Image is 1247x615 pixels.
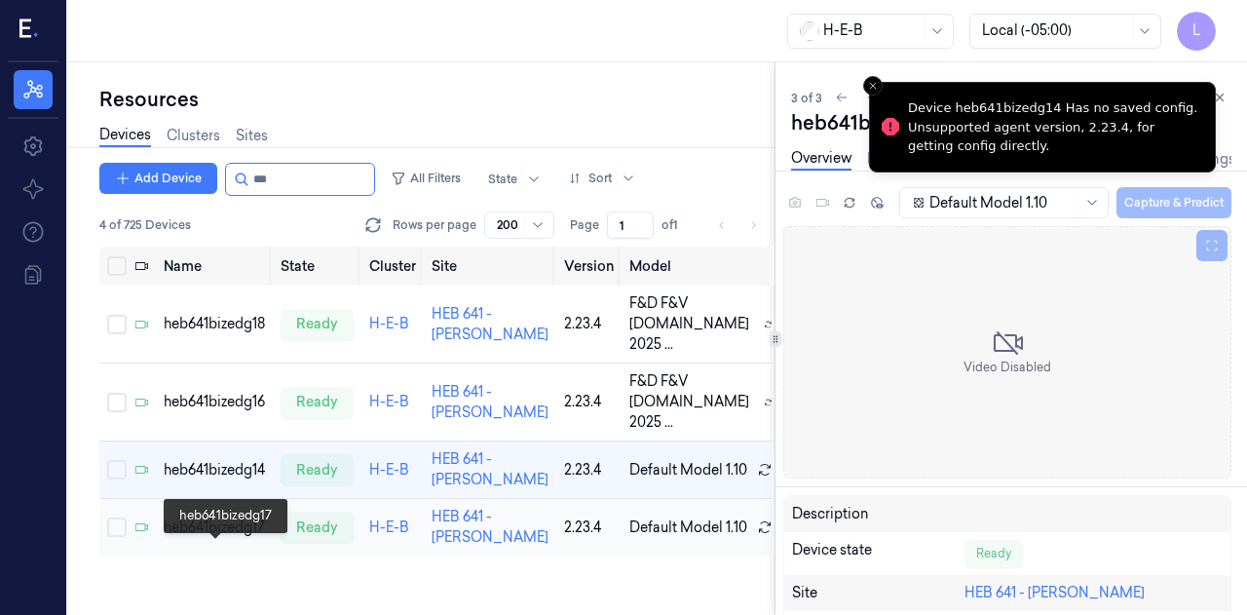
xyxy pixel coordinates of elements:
[564,392,614,412] div: 2.23.4
[99,125,151,147] a: Devices
[164,314,265,334] div: heb641bizedg18
[281,387,354,418] div: ready
[791,109,1231,136] div: heb641bizedg14
[564,460,614,480] div: 2.23.4
[792,583,964,603] div: Site
[281,512,354,543] div: ready
[369,393,409,410] a: H-E-B
[432,383,548,421] a: HEB 641 - [PERSON_NAME]
[556,247,622,286] th: Version
[393,216,476,234] p: Rows per page
[964,584,1145,601] a: HEB 641 - [PERSON_NAME]
[964,540,1023,567] div: Ready
[432,450,548,488] a: HEB 641 - [PERSON_NAME]
[424,247,556,286] th: Site
[708,211,767,239] nav: pagination
[661,216,693,234] span: of 1
[107,518,127,537] button: Select row
[1177,12,1216,51] button: L
[107,315,127,334] button: Select row
[273,247,361,286] th: State
[863,76,883,96] button: Close toast
[792,504,964,524] div: Description
[107,393,127,412] button: Select row
[564,314,614,334] div: 2.23.4
[432,508,548,546] a: HEB 641 - [PERSON_NAME]
[369,461,409,479] a: H-E-B
[107,256,127,276] button: Select all
[164,392,265,412] div: heb641bizedg16
[99,163,217,194] button: Add Device
[791,90,822,106] span: 3 of 3
[369,315,409,332] a: H-E-B
[629,518,747,538] span: Default Model 1.10
[792,540,964,567] div: Device state
[432,305,548,343] a: HEB 641 - [PERSON_NAME]
[570,216,599,234] span: Page
[156,247,273,286] th: Name
[167,126,220,146] a: Clusters
[236,126,268,146] a: Sites
[164,460,265,480] div: heb641bizedg14
[629,371,756,433] span: F&D F&V [DOMAIN_NAME] 2025 ...
[164,518,265,538] div: heb641bizedg17
[361,247,424,286] th: Cluster
[107,460,127,480] button: Select row
[99,216,191,234] span: 4 of 725 Devices
[629,293,756,355] span: F&D F&V [DOMAIN_NAME] 2025 ...
[964,359,1051,376] span: Video Disabled
[629,460,747,480] span: Default Model 1.10
[791,148,851,171] a: Overview
[867,149,946,170] a: Diagnostics
[99,86,775,113] div: Resources
[281,309,354,340] div: ready
[369,519,409,536] a: H-E-B
[281,454,354,485] div: ready
[908,98,1199,156] div: Device heb641bizedg14 Has no saved config. Unsupported agent version, 2.23.4, for getting config ...
[622,247,796,286] th: Model
[383,163,469,194] button: All Filters
[564,518,614,538] div: 2.23.4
